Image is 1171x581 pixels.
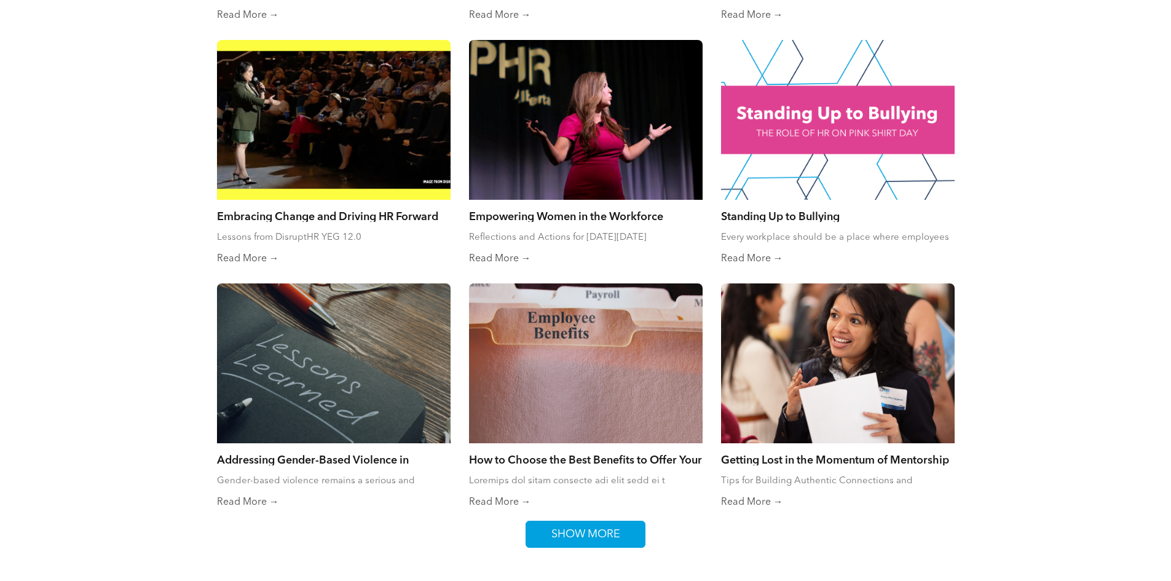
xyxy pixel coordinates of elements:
a: How to Choose the Best Benefits to Offer Your Team [469,453,703,466]
a: Read More → [469,253,703,265]
a: A close up of a file folder labeled employee benefits. [469,283,703,443]
span: SHOW MORE [547,521,625,547]
div: Every workplace should be a place where employees feel safe, respected, and valued. [721,231,955,243]
a: Getting Lost in the Momentum of Mentorship [721,453,955,466]
a: Read More → [721,9,955,22]
div: Tips for Building Authentic Connections and Meaningful Relationships Through Community [721,475,955,487]
a: Read More → [721,496,955,508]
a: Embracing Change and Driving HR Forward [217,209,451,223]
div: Loremips dol sitam consecte adi elit sedd ei t incididu utlabore etdo mag aliq e adminim veniam q... [469,475,703,487]
div: Gender-based violence remains a serious and ongoing crisis in [GEOGRAPHIC_DATA], affecting famili... [217,475,451,487]
a: Read More → [217,496,451,508]
a: Read More → [217,9,451,22]
a: A woman is holding a piece of paper and smiling at a job fair. [721,283,955,443]
div: Reflections and Actions for [DATE][DATE] [469,231,703,243]
a: Empowering Women in the Workforce [469,209,703,223]
a: Read More → [217,253,451,265]
a: Addressing Gender-Based Violence in Workplaces: Lessons from the Moose Hide Campaign [217,453,451,466]
a: Read More → [469,9,703,22]
a: Standing Up to Bullying [721,209,955,223]
div: Lessons from DisruptHR YEG 12.0 [217,231,451,243]
a: Read More → [469,496,703,508]
a: Read More → [721,253,955,265]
